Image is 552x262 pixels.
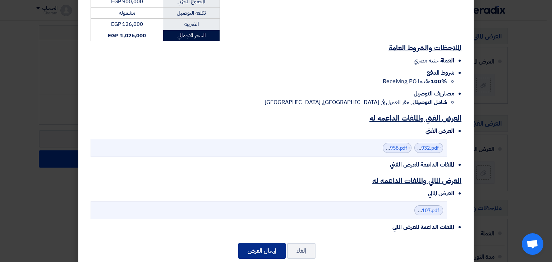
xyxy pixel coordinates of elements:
a: Open chat [522,233,543,255]
span: شروط الدفع [427,69,454,77]
button: إرسال العرض [238,243,286,259]
span: EGP 126,000 [111,20,143,28]
strong: EGP 1,026,000 [108,32,146,39]
span: مشموله [119,9,135,17]
u: العرض الفني والملفات الداعمه له [369,113,461,123]
span: الملفات الداعمة للعرض الفني [390,160,454,169]
span: مقدما Receiving PO [383,77,447,86]
td: السعر الاجمالي [163,30,220,41]
span: الملفات الداعمة للعرض المالي [392,223,454,231]
u: الملاحظات والشروط العامة [388,42,461,53]
strong: شامل التوصيل [416,98,447,107]
span: العرض الفني [425,127,454,135]
td: الضريبة [163,19,220,30]
span: جنيه مصري [414,56,438,65]
button: إلغاء [287,243,316,259]
u: العرض المالي والملفات الداعمه له [372,175,461,186]
span: مصاريف التوصيل [414,89,454,98]
td: تكلفه التوصيل [163,7,220,19]
li: الى مقر العميل في [GEOGRAPHIC_DATA], [GEOGRAPHIC_DATA] [91,98,447,107]
span: العرض المالي [428,189,454,198]
strong: 100% [431,77,447,86]
span: العملة [440,56,454,65]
